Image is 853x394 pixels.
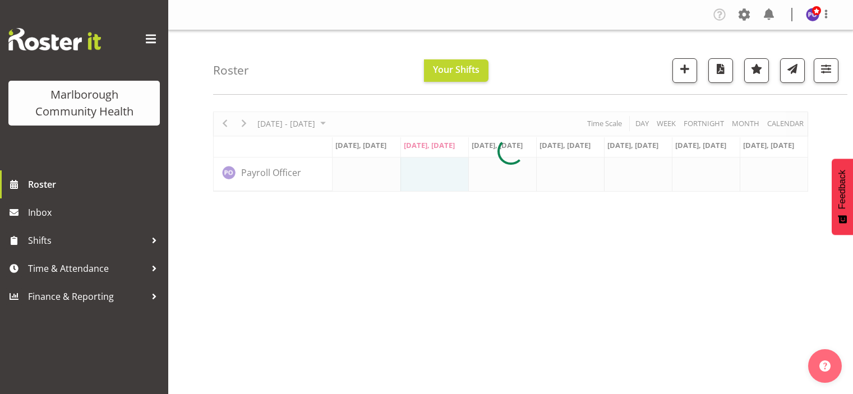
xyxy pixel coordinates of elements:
button: Filter Shifts [814,58,838,83]
img: Rosterit website logo [8,28,101,50]
h4: Roster [213,64,249,77]
img: help-xxl-2.png [819,360,831,372]
span: Roster [28,176,163,193]
button: Send a list of all shifts for the selected filtered period to all rostered employees. [780,58,805,83]
img: payroll-officer11877.jpg [806,8,819,21]
span: Feedback [837,170,847,209]
span: Time & Attendance [28,260,146,277]
div: Marlborough Community Health [20,86,149,120]
span: Shifts [28,232,146,249]
span: Your Shifts [433,63,479,76]
button: Highlight an important date within the roster. [744,58,769,83]
button: Your Shifts [424,59,488,82]
button: Add a new shift [672,58,697,83]
span: Finance & Reporting [28,288,146,305]
button: Feedback - Show survey [832,159,853,235]
button: Download a PDF of the roster according to the set date range. [708,58,733,83]
span: Inbox [28,204,163,221]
